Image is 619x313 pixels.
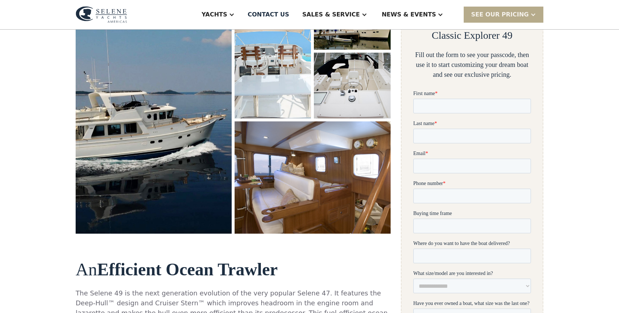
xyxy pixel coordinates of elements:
div: Sales & Service [302,10,360,19]
div: SEE Our Pricing [464,7,543,22]
div: News & EVENTS [382,10,436,19]
h2: An [76,260,391,279]
div: Yachts [202,10,227,19]
img: logo [76,6,127,23]
div: Contact US [248,10,289,19]
img: 50 foot motor yacht [230,118,395,237]
a: open lightbox [235,121,391,234]
strong: Efficient Ocean Trawler [97,260,278,279]
div: SEE Our Pricing [471,10,529,19]
a: open lightbox [314,53,391,118]
h2: Classic Explorer 49 [432,29,513,42]
img: 50 foot motor yacht [314,53,391,118]
div: Fill out the form to see your passcode, then use it to start customizing your dream boat and see ... [413,50,531,80]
